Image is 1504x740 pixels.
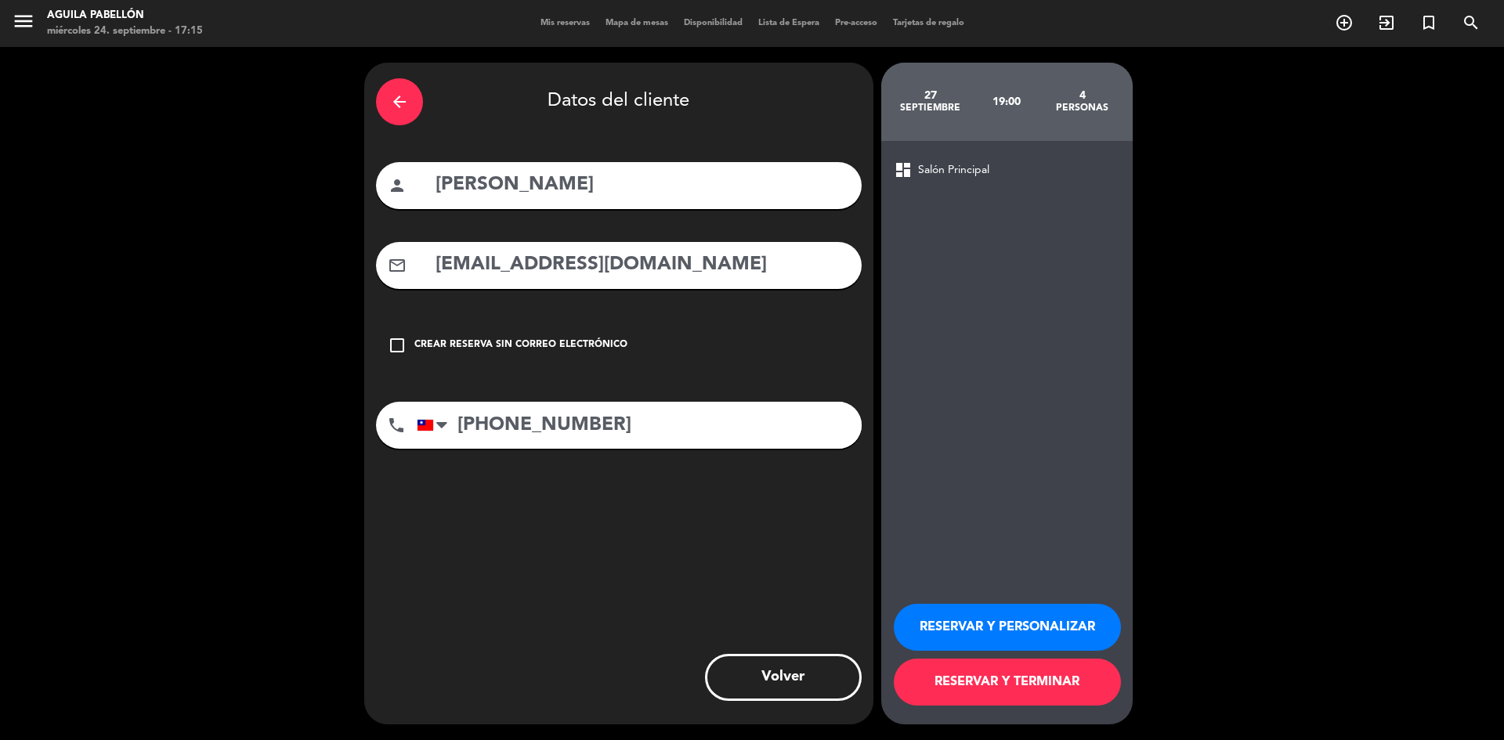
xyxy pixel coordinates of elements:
[705,654,862,701] button: Volver
[434,249,850,281] input: Email del cliente
[968,74,1044,129] div: 19:00
[12,9,35,38] button: menu
[414,338,627,353] div: Crear reserva sin correo electrónico
[894,604,1121,651] button: RESERVAR Y PERSONALIZAR
[434,169,850,201] input: Nombre del cliente
[1335,13,1354,32] i: add_circle_outline
[885,19,972,27] span: Tarjetas de regalo
[676,19,750,27] span: Disponibilidad
[893,89,969,102] div: 27
[1419,13,1438,32] i: turned_in_not
[388,336,407,355] i: check_box_outline_blank
[47,8,203,23] div: Aguila Pabellón
[750,19,827,27] span: Lista de Espera
[376,74,862,129] div: Datos del cliente
[533,19,598,27] span: Mis reservas
[894,161,913,179] span: dashboard
[388,256,407,275] i: mail_outline
[893,102,969,114] div: septiembre
[1044,89,1120,102] div: 4
[418,402,454,448] div: Taiwan (台灣): +886
[1377,13,1396,32] i: exit_to_app
[894,659,1121,706] button: RESERVAR Y TERMINAR
[918,161,989,179] span: Salón Principal
[47,23,203,39] div: miércoles 24. septiembre - 17:15
[598,19,676,27] span: Mapa de mesas
[388,176,407,195] i: person
[12,9,35,33] i: menu
[387,416,406,435] i: phone
[1044,102,1120,114] div: personas
[1462,13,1480,32] i: search
[390,92,409,111] i: arrow_back
[417,402,862,449] input: Número de teléfono...
[827,19,885,27] span: Pre-acceso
